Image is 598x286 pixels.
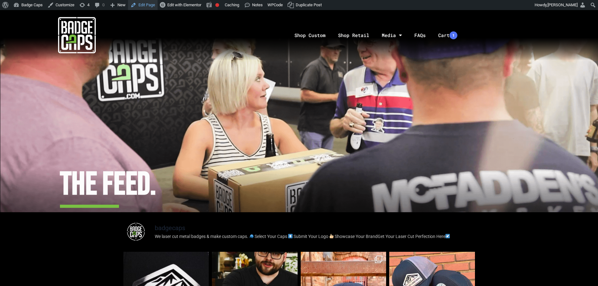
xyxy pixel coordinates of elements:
a: Cart1 [432,19,464,52]
svg: Clone [375,256,382,263]
iframe: Chat Widget [567,256,598,286]
a: FAQs [408,19,432,52]
img: 🧢 [249,234,254,238]
img: 👍🏼 [329,234,334,238]
img: ⬆️ [288,234,293,238]
div: Focus keyphrase not set [215,3,219,7]
a: Media [375,19,408,52]
nav: Menu [154,19,598,52]
img: ↙️ [445,234,450,238]
a: Shop Retail [332,19,375,52]
h3: badgecaps [155,224,185,232]
span: Edit with Elementor [167,3,201,7]
a: badgecaps We laser cut metal badges & make custom caps. 🧢Select Your Caps ⬆️Submit Your Logo 👍🏼Sh... [123,219,475,244]
p: We laser cut metal badges & make custom caps. Select Your Caps Submit Your Logo Showcase Your Bra... [155,234,451,240]
a: Shop Custom [288,19,332,52]
span: [PERSON_NAME] [547,3,578,7]
img: badgecaps white logo with green acccent [58,16,96,54]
